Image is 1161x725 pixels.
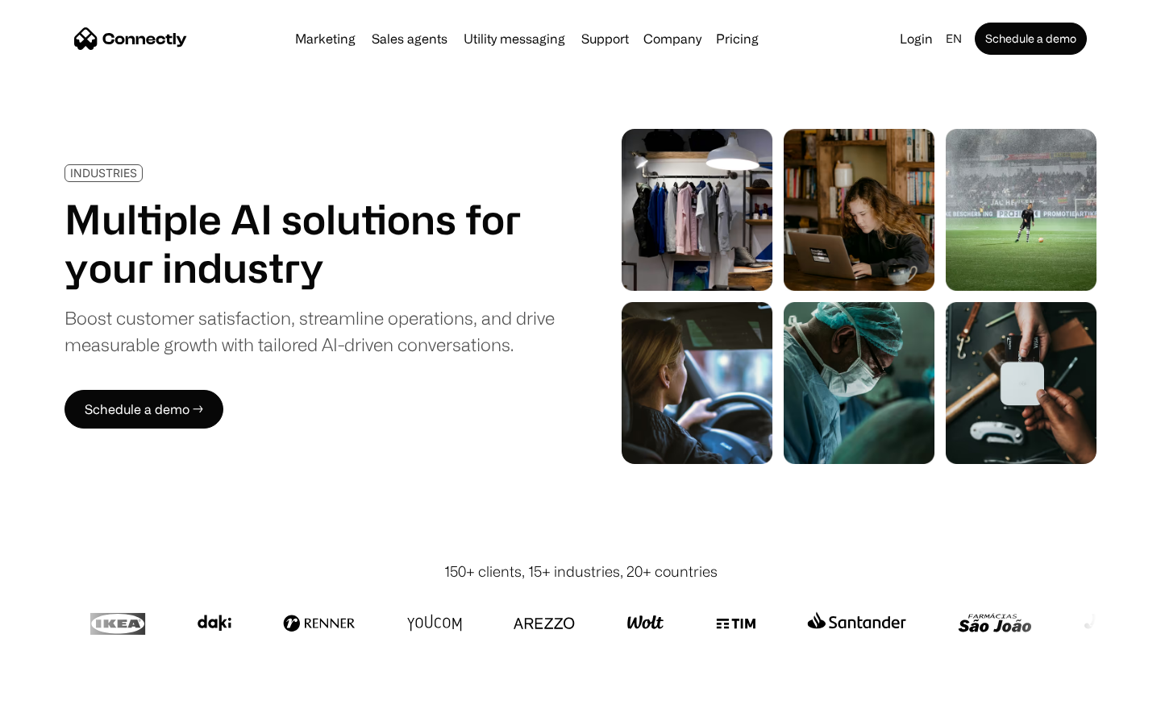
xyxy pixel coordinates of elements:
div: 150+ clients, 15+ industries, 20+ countries [444,561,718,582]
a: Support [575,32,635,45]
a: Schedule a demo → [64,390,223,429]
a: Pricing [709,32,765,45]
a: Utility messaging [457,32,572,45]
div: INDUSTRIES [70,167,137,179]
a: Schedule a demo [975,23,1087,55]
h1: Multiple AI solutions for your industry [64,195,555,292]
div: Company [643,27,701,50]
a: Marketing [289,32,362,45]
a: Sales agents [365,32,454,45]
ul: Language list [32,697,97,719]
a: Login [893,27,939,50]
aside: Language selected: English [16,695,97,719]
div: en [946,27,962,50]
div: Boost customer satisfaction, streamline operations, and drive measurable growth with tailored AI-... [64,304,555,358]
